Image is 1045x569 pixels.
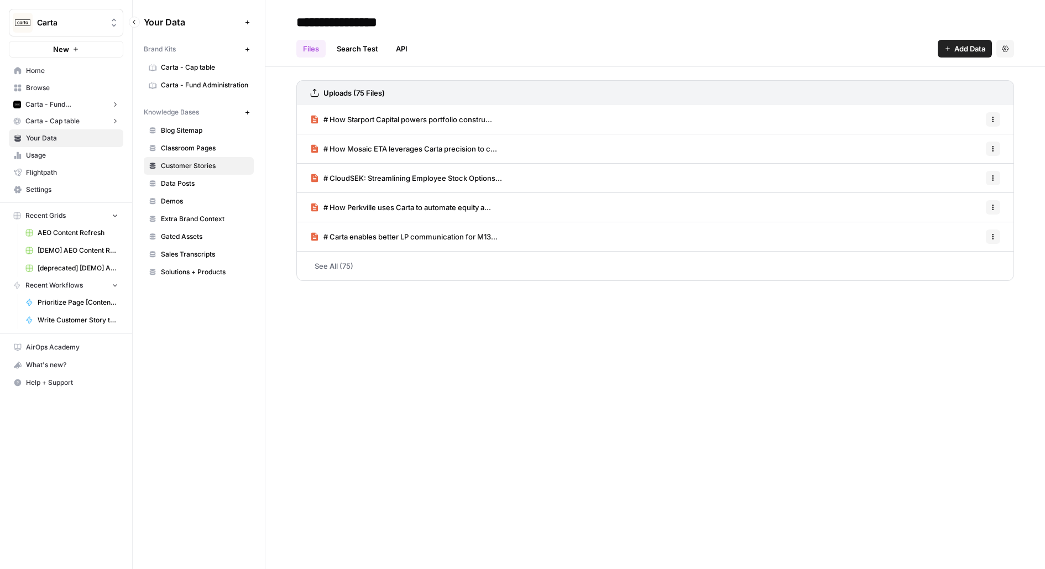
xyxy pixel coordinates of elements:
button: Add Data [938,40,992,58]
button: What's new? [9,356,123,374]
span: Carta - Cap table [25,116,80,126]
div: What's new? [9,357,123,373]
a: Carta - Fund Administration [144,76,254,94]
a: [DEMO] AEO Content Refresh [20,242,123,259]
a: Carta - Cap table [144,59,254,76]
a: # How Mosaic ETA leverages Carta precision to c... [310,134,497,163]
span: Settings [26,185,118,195]
span: Demos [161,196,249,206]
a: Prioritize Page [Content Refresh] [20,294,123,311]
span: Help + Support [26,378,118,388]
a: # Carta enables better LP communication for M13... [310,222,498,251]
span: Sales Transcripts [161,249,249,259]
span: Carta - Fund Administration [25,100,107,109]
a: Write Customer Story to KB [20,311,123,329]
span: # How Perkville uses Carta to automate equity a... [323,202,491,213]
a: Customer Stories [144,157,254,175]
span: Your Data [26,133,118,143]
h3: Uploads (75 Files) [323,87,385,98]
span: Recent Workflows [25,280,83,290]
span: [DEMO] AEO Content Refresh [38,246,118,255]
span: Classroom Pages [161,143,249,153]
span: Carta - Fund Administration [161,80,249,90]
span: # How Starport Capital powers portfolio constru... [323,114,492,125]
button: Recent Grids [9,207,123,224]
span: Write Customer Story to KB [38,315,118,325]
span: Solutions + Products [161,267,249,277]
a: Home [9,62,123,80]
a: [deprecated] [DEMO] AEO Refresh [20,259,123,277]
span: Knowledge Bases [144,107,199,117]
button: Carta - Cap table [9,113,123,129]
span: Extra Brand Context [161,214,249,224]
a: # CloudSEK: Streamlining Employee Stock Options... [310,164,502,192]
a: # How Perkville uses Carta to automate equity a... [310,193,491,222]
a: Files [296,40,326,58]
a: See All (75) [296,252,1014,280]
span: # Carta enables better LP communication for M13... [323,231,498,242]
a: Your Data [9,129,123,147]
span: # CloudSEK: Streamlining Employee Stock Options... [323,173,502,184]
a: Browse [9,79,123,97]
a: API [389,40,414,58]
span: Flightpath [26,168,118,178]
span: Prioritize Page [Content Refresh] [38,297,118,307]
span: # How Mosaic ETA leverages Carta precision to c... [323,143,497,154]
a: Uploads (75 Files) [310,81,385,105]
span: Data Posts [161,179,249,189]
span: Your Data [144,15,241,29]
button: Help + Support [9,374,123,391]
a: AEO Content Refresh [20,224,123,242]
button: Workspace: Carta [9,9,123,36]
span: Usage [26,150,118,160]
a: AirOps Academy [9,338,123,356]
a: Solutions + Products [144,263,254,281]
span: Carta - Cap table [161,62,249,72]
a: Sales Transcripts [144,246,254,263]
span: Brand Kits [144,44,176,54]
a: Classroom Pages [144,139,254,157]
a: Blog Sitemap [144,122,254,139]
a: Gated Assets [144,228,254,246]
a: Extra Brand Context [144,210,254,228]
span: Home [26,66,118,76]
button: New [9,41,123,58]
a: Demos [144,192,254,210]
img: c35yeiwf0qjehltklbh57st2xhbo [13,101,21,108]
img: Carta Logo [13,13,33,33]
span: AEO Content Refresh [38,228,118,238]
span: Carta [37,17,104,28]
span: Recent Grids [25,211,66,221]
span: Customer Stories [161,161,249,171]
span: Gated Assets [161,232,249,242]
a: # How Starport Capital powers portfolio constru... [310,105,492,134]
span: Blog Sitemap [161,126,249,135]
a: Search Test [330,40,385,58]
span: New [53,44,69,55]
span: AirOps Academy [26,342,118,352]
button: Recent Workflows [9,277,123,294]
a: Flightpath [9,164,123,181]
span: Add Data [954,43,985,54]
span: [deprecated] [DEMO] AEO Refresh [38,263,118,273]
a: Settings [9,181,123,199]
a: Usage [9,147,123,164]
a: Data Posts [144,175,254,192]
button: Carta - Fund Administration [9,96,123,113]
span: Browse [26,83,118,93]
